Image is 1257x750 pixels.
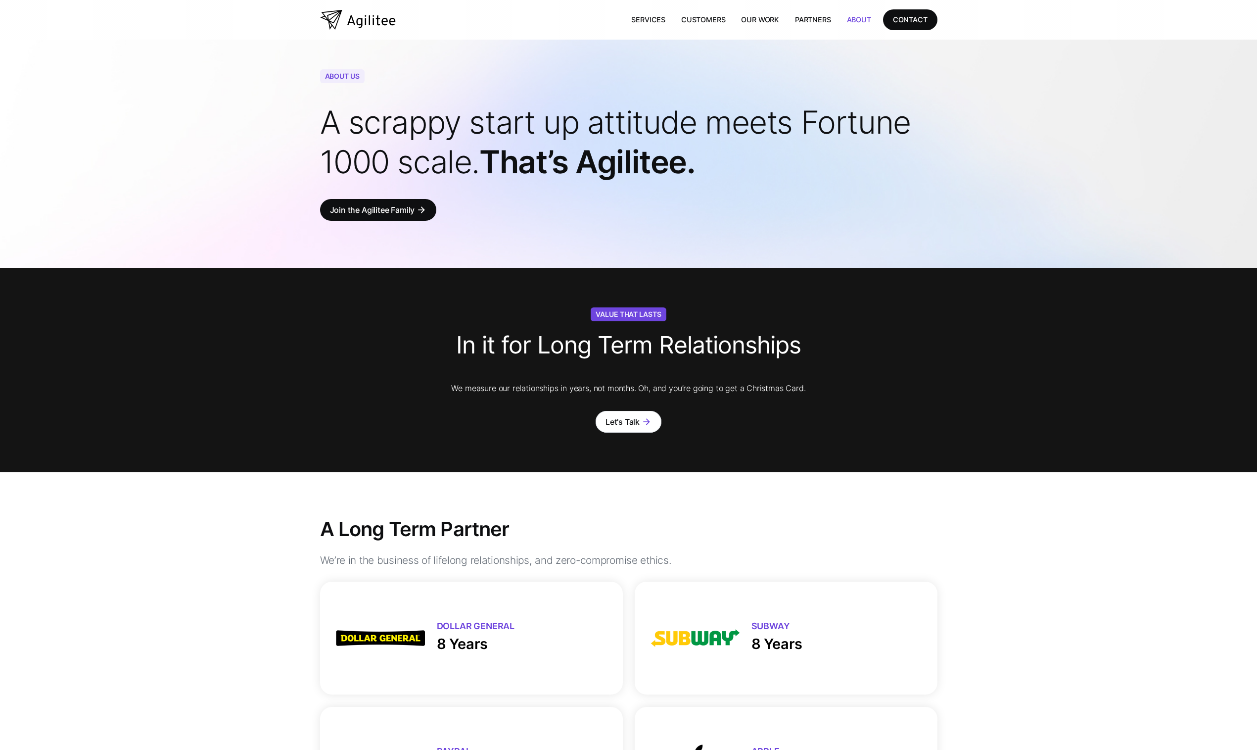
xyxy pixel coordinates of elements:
[437,622,515,631] div: DOLLAR GENERAL
[642,417,652,427] div: arrow_forward
[330,203,415,217] div: Join the Agilitee Family
[751,635,803,653] div: 8 Years
[417,205,426,215] div: arrow_forward
[623,9,673,30] a: Services
[596,411,661,433] a: Let's Talkarrow_forward
[320,69,365,83] div: About Us
[320,102,937,182] h1: That’s Agilitee.
[733,9,787,30] a: Our Work
[320,103,911,181] span: A scrappy start up attitude meets Fortune 1000 scale.
[893,13,928,26] div: CONTACT
[591,307,666,321] div: Value That Lasts
[839,9,879,30] a: About
[456,323,801,371] h3: In it for Long Term Relationships
[320,10,396,30] a: home
[437,635,488,653] div: 8 Years
[320,199,437,221] a: Join the Agilitee Familyarrow_forward
[320,551,672,569] p: We’re in the business of lifelong relationships, and zero-compromise ethics.
[320,517,510,542] h1: A Long Term Partner
[751,622,790,631] div: SUBWAY
[883,9,937,30] a: CONTACT
[673,9,733,30] a: Customers
[787,9,839,30] a: Partners
[397,381,860,395] p: We measure our relationships in years, not months. Oh, and you’re going to get a Christmas Card.
[605,415,640,429] div: Let's Talk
